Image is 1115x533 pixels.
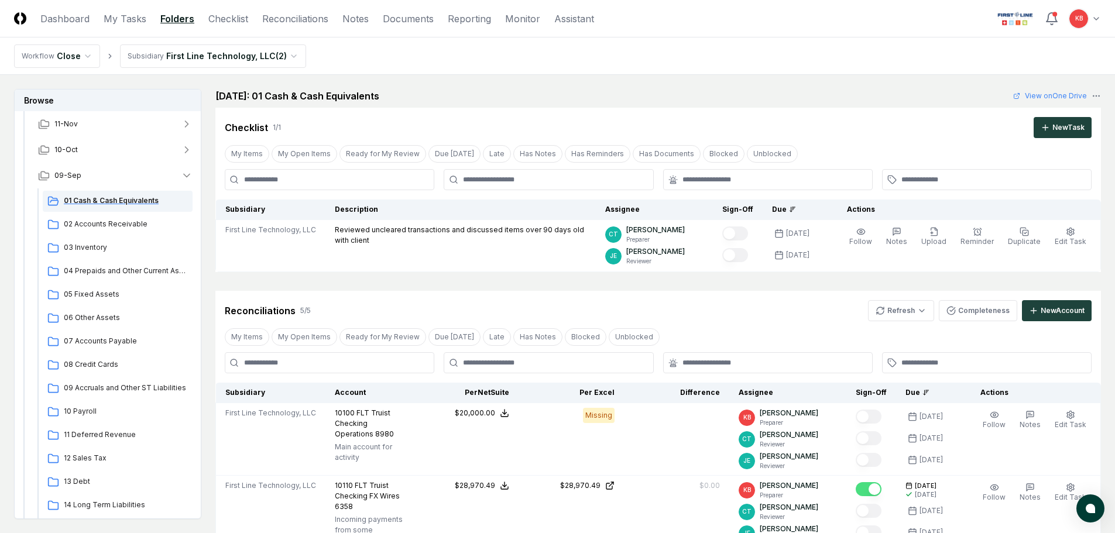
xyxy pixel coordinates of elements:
th: Difference [624,383,729,403]
button: $28,970.49 [455,480,509,491]
nav: breadcrumb [14,44,306,68]
span: 10 Payroll [64,406,188,417]
button: Upload [919,225,949,249]
div: Actions [838,204,1092,215]
span: KB [1075,14,1083,23]
a: 14 Long Term Liabilities [43,495,193,516]
span: Follow [983,420,1006,429]
img: First Line Technology logo [995,9,1035,28]
p: [PERSON_NAME] [626,246,685,257]
a: Reporting [448,12,491,26]
span: KB [743,486,751,494]
span: 09-Sep [54,170,81,181]
div: [DATE] [786,228,809,239]
a: 06 Other Assets [43,308,193,329]
button: Due Today [428,328,481,346]
span: CT [742,507,752,516]
div: [DATE] [920,433,943,443]
button: Mark complete [722,226,748,240]
button: Has Notes [513,145,562,163]
th: Subsidiary [216,200,326,220]
span: First Line Technology, LLC [225,480,316,491]
button: Mark complete [856,431,881,445]
a: 05 Fixed Assets [43,284,193,305]
span: 08 Credit Cards [64,359,188,370]
button: Edit Task [1052,408,1089,432]
button: Ready for My Review [339,145,426,163]
div: 5 / 5 [300,305,311,316]
p: Main account for activity [335,442,404,463]
span: 10-Oct [54,145,78,155]
div: [DATE] [920,455,943,465]
span: Follow [983,493,1006,501]
span: FLT Truist Checking FX Wires 6358 [335,481,400,511]
button: Edit Task [1052,225,1089,249]
button: Has Documents [633,145,701,163]
button: Mark complete [856,504,881,518]
button: Has Notes [513,328,562,346]
div: Due [905,387,952,398]
span: 12 Sales Tax [64,453,188,463]
button: Edit Task [1052,480,1089,505]
span: JE [743,456,750,465]
p: [PERSON_NAME] [760,480,818,491]
div: Account [335,387,404,398]
span: 03 Inventory [64,242,188,253]
div: Reconciliations [225,304,296,318]
span: Upload [921,237,946,246]
p: [PERSON_NAME] [760,451,818,462]
button: Unblocked [609,328,660,346]
button: Mark complete [856,482,881,496]
button: NewAccount [1022,300,1092,321]
div: $0.00 [699,480,720,491]
button: Notes [1017,408,1043,432]
th: Sign-Off [713,200,763,220]
th: Sign-Off [846,383,896,403]
a: 08 Credit Cards [43,355,193,376]
span: [DATE] [915,482,936,490]
button: My Open Items [272,328,337,346]
span: 13 Debt [64,476,188,487]
a: 07 Accounts Payable [43,331,193,352]
button: Follow [980,408,1008,432]
span: 09 Accruals and Other ST Liabilities [64,383,188,393]
a: Dashboard [40,12,90,26]
button: Follow [847,225,874,249]
button: Has Reminders [565,145,630,163]
span: 10110 [335,481,353,490]
button: KB [1068,8,1089,29]
button: Duplicate [1006,225,1043,249]
button: Blocked [703,145,745,163]
p: Reviewer [626,257,685,266]
span: Duplicate [1008,237,1041,246]
span: JE [610,252,617,260]
div: Checklist [225,121,268,135]
div: Missing [583,408,615,423]
a: Folders [160,12,194,26]
button: 09-Sep [29,163,202,188]
div: Actions [971,387,1092,398]
a: 02 Accounts Receivable [43,214,193,235]
span: 07 Accounts Payable [64,336,188,346]
button: Unblocked [747,145,798,163]
a: Checklist [208,12,248,26]
a: $28,970.49 [528,480,615,491]
span: KB [743,413,751,422]
p: [PERSON_NAME] [760,502,818,513]
button: Ready for My Review [339,328,426,346]
button: Due Today [428,145,481,163]
span: 01 Cash & Cash Equivalents [64,195,188,206]
span: 11 Deferred Revenue [64,429,188,440]
p: Reviewed uncleared transactions and discussed items over 90 days old with client [335,225,586,246]
div: Subsidiary [128,51,164,61]
span: 05 Fixed Assets [64,289,188,300]
span: Edit Task [1055,420,1086,429]
p: [PERSON_NAME] [760,408,818,418]
p: Reviewer [760,513,818,521]
a: Monitor [505,12,540,26]
a: Reconciliations [262,12,328,26]
p: Reviewer [760,462,818,470]
a: 04 Prepaids and Other Current Assets [43,261,193,282]
div: [DATE] [920,411,943,422]
span: Reminder [960,237,994,246]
